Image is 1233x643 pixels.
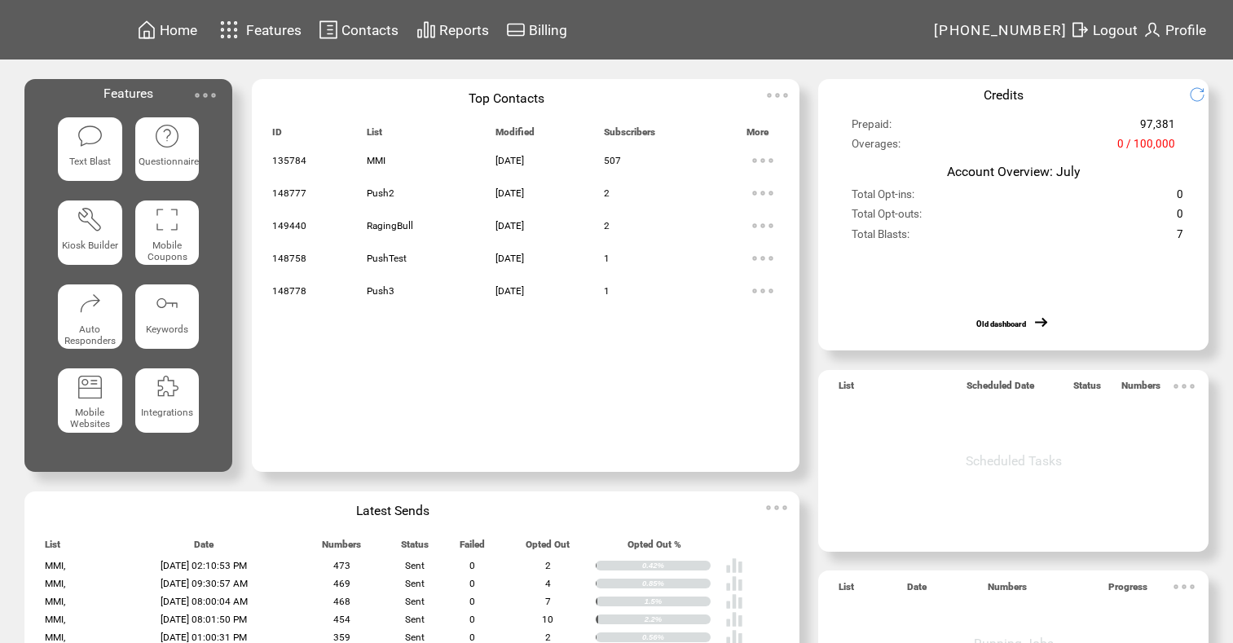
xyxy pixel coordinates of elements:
span: 148777 [272,187,306,199]
span: Overages: [852,138,901,157]
span: MMI, [45,614,65,625]
span: [PHONE_NUMBER] [934,22,1068,38]
span: Prepaid: [852,118,892,138]
span: MMI, [45,596,65,607]
span: Opted Out % [628,539,681,557]
span: Scheduled Tasks [966,453,1062,469]
span: 469 [333,578,350,589]
span: 0 [469,578,475,589]
a: Auto Responders [58,284,122,355]
span: Billing [529,22,567,38]
a: Mobile Websites [58,368,122,439]
img: poll%20-%20white.svg [725,610,743,628]
img: coupons.svg [154,206,180,232]
span: Total Opt-outs: [852,208,922,227]
a: Home [134,17,200,42]
img: ellypsis.svg [189,79,222,112]
span: List [839,380,854,399]
span: [DATE] [495,187,524,199]
span: Home [160,22,197,38]
span: 148758 [272,253,306,264]
span: Reports [439,22,489,38]
span: Text Blast [69,156,111,167]
a: Mobile Coupons [135,200,200,271]
span: Push3 [367,285,394,297]
span: ID [272,126,282,145]
span: [DATE] [495,253,524,264]
img: ellypsis.svg [760,491,793,524]
span: 2 [604,187,610,199]
span: Opted Out [526,539,570,557]
img: mobile-websites.svg [77,374,103,400]
span: Modified [495,126,535,145]
div: 0.85% [642,579,711,588]
span: Features [246,22,302,38]
span: Progress [1108,581,1147,600]
a: Text Blast [58,117,122,188]
span: Integrations [141,407,193,418]
a: Profile [1140,17,1209,42]
img: chart.svg [416,20,436,40]
span: 454 [333,614,350,625]
span: Features [103,86,153,101]
span: [DATE] 01:00:31 PM [161,632,247,643]
span: 0 [469,614,475,625]
span: Sent [405,560,425,571]
span: 2 [545,560,551,571]
span: Status [401,539,429,557]
img: poll%20-%20white.svg [725,592,743,610]
span: Numbers [988,581,1027,600]
span: Top Contacts [469,90,544,106]
a: Features [213,14,305,46]
span: Credits [984,87,1024,103]
span: Total Blasts: [852,228,909,248]
a: Contacts [316,17,401,42]
a: Reports [414,17,491,42]
span: 0 / 100,000 [1117,138,1175,157]
img: integrations.svg [154,374,180,400]
img: ellypsis.svg [1168,570,1200,603]
span: 4 [545,578,551,589]
span: Logout [1093,22,1138,38]
div: 2.2% [645,614,711,624]
span: 7 [1177,228,1183,248]
span: 0 [469,560,475,571]
span: More [746,126,768,145]
img: ellypsis.svg [761,79,794,112]
span: Sent [405,578,425,589]
span: 148778 [272,285,306,297]
span: Date [194,539,214,557]
span: Sent [405,632,425,643]
span: 359 [333,632,350,643]
a: Kiosk Builder [58,200,122,271]
span: 0 [469,596,475,607]
span: Auto Responders [64,324,116,346]
span: Kiosk Builder [62,240,118,251]
img: ellypsis.svg [746,209,779,242]
span: Questionnaire [139,156,199,167]
a: Integrations [135,368,200,439]
span: Failed [460,539,485,557]
a: Questionnaire [135,117,200,188]
span: Mobile Coupons [148,240,187,262]
span: 468 [333,596,350,607]
span: Account Overview: July [947,164,1080,179]
span: 1 [604,285,610,297]
span: MMI, [45,632,65,643]
img: exit.svg [1070,20,1090,40]
span: [DATE] [495,285,524,297]
span: [DATE] 09:30:57 AM [161,578,248,589]
span: 97,381 [1140,118,1175,138]
div: 0.56% [642,632,711,642]
img: ellypsis.svg [746,177,779,209]
img: poll%20-%20white.svg [725,557,743,575]
img: features.svg [215,16,244,43]
img: ellypsis.svg [1168,370,1200,403]
span: PushTest [367,253,407,264]
img: poll%20-%20white.svg [725,575,743,592]
span: [DATE] 02:10:53 PM [161,560,247,571]
a: Keywords [135,284,200,355]
span: MMI, [45,578,65,589]
span: [DATE] [495,220,524,231]
img: refresh.png [1189,86,1218,103]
